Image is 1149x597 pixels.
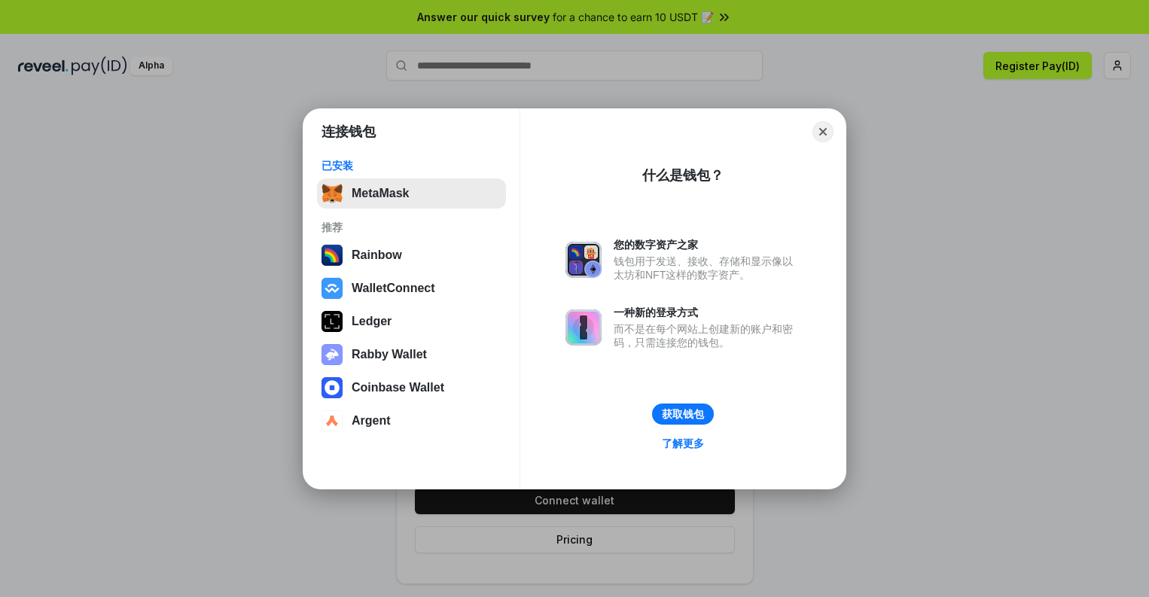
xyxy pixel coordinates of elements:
button: Close [812,121,834,142]
div: 已安装 [322,159,501,172]
button: Argent [317,406,506,436]
img: svg+xml,%3Csvg%20width%3D%22120%22%20height%3D%22120%22%20viewBox%3D%220%200%20120%20120%22%20fil... [322,245,343,266]
div: Rainbow [352,248,402,262]
div: WalletConnect [352,282,435,295]
div: Ledger [352,315,392,328]
div: 了解更多 [662,437,704,450]
div: 什么是钱包？ [642,166,724,184]
button: MetaMask [317,178,506,209]
div: 而不是在每个网站上创建新的账户和密码，只需连接您的钱包。 [614,322,800,349]
div: 一种新的登录方式 [614,306,800,319]
h1: 连接钱包 [322,123,376,141]
img: svg+xml,%3Csvg%20xmlns%3D%22http%3A%2F%2Fwww.w3.org%2F2000%2Fsvg%22%20fill%3D%22none%22%20viewBox... [322,344,343,365]
img: svg+xml,%3Csvg%20width%3D%2228%22%20height%3D%2228%22%20viewBox%3D%220%200%2028%2028%22%20fill%3D... [322,278,343,299]
img: svg+xml,%3Csvg%20xmlns%3D%22http%3A%2F%2Fwww.w3.org%2F2000%2Fsvg%22%20fill%3D%22none%22%20viewBox... [565,309,602,346]
img: svg+xml,%3Csvg%20xmlns%3D%22http%3A%2F%2Fwww.w3.org%2F2000%2Fsvg%22%20width%3D%2228%22%20height%3... [322,311,343,332]
div: 您的数字资产之家 [614,238,800,251]
img: svg+xml,%3Csvg%20xmlns%3D%22http%3A%2F%2Fwww.w3.org%2F2000%2Fsvg%22%20fill%3D%22none%22%20viewBox... [565,242,602,278]
img: svg+xml,%3Csvg%20width%3D%2228%22%20height%3D%2228%22%20viewBox%3D%220%200%2028%2028%22%20fill%3D... [322,410,343,431]
div: Coinbase Wallet [352,381,444,394]
div: Argent [352,414,391,428]
a: 了解更多 [653,434,713,453]
div: MetaMask [352,187,409,200]
img: svg+xml,%3Csvg%20fill%3D%22none%22%20height%3D%2233%22%20viewBox%3D%220%200%2035%2033%22%20width%... [322,183,343,204]
button: WalletConnect [317,273,506,303]
img: svg+xml,%3Csvg%20width%3D%2228%22%20height%3D%2228%22%20viewBox%3D%220%200%2028%2028%22%20fill%3D... [322,377,343,398]
div: 推荐 [322,221,501,234]
div: Rabby Wallet [352,348,427,361]
div: 钱包用于发送、接收、存储和显示像以太坊和NFT这样的数字资产。 [614,254,800,282]
button: Rabby Wallet [317,340,506,370]
button: Rainbow [317,240,506,270]
button: Coinbase Wallet [317,373,506,403]
button: 获取钱包 [652,404,714,425]
div: 获取钱包 [662,407,704,421]
button: Ledger [317,306,506,337]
